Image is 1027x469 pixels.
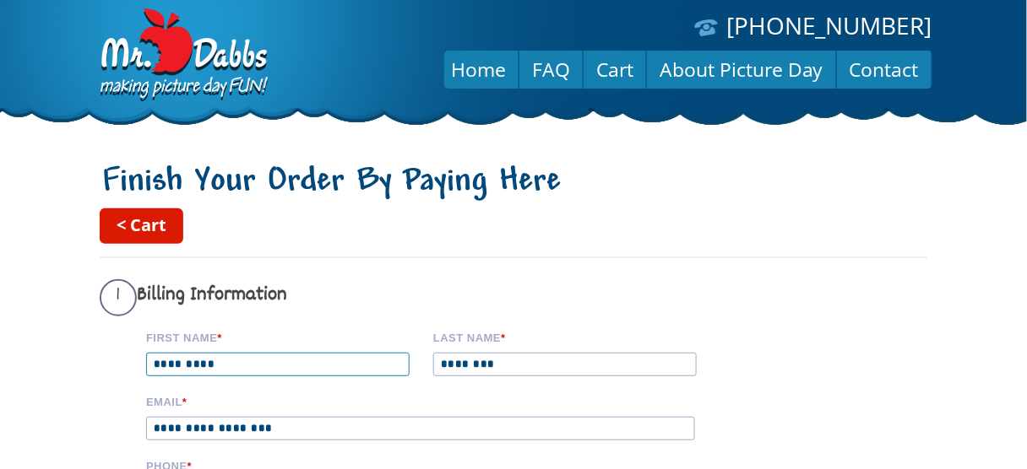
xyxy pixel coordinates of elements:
[837,49,932,89] a: Contact
[100,163,927,202] h1: Finish Your Order By Paying Here
[438,49,519,89] a: Home
[146,329,421,344] label: First Name
[146,393,720,408] label: Email
[433,329,709,344] label: Last name
[726,9,932,41] a: [PHONE_NUMBER]
[519,49,583,89] a: FAQ
[584,49,646,89] a: Cart
[647,49,836,89] a: About Picture Day
[100,279,137,316] span: 1
[95,8,270,103] img: Dabbs Company
[100,208,183,244] a: < Cart
[100,279,720,316] h3: Billing Information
